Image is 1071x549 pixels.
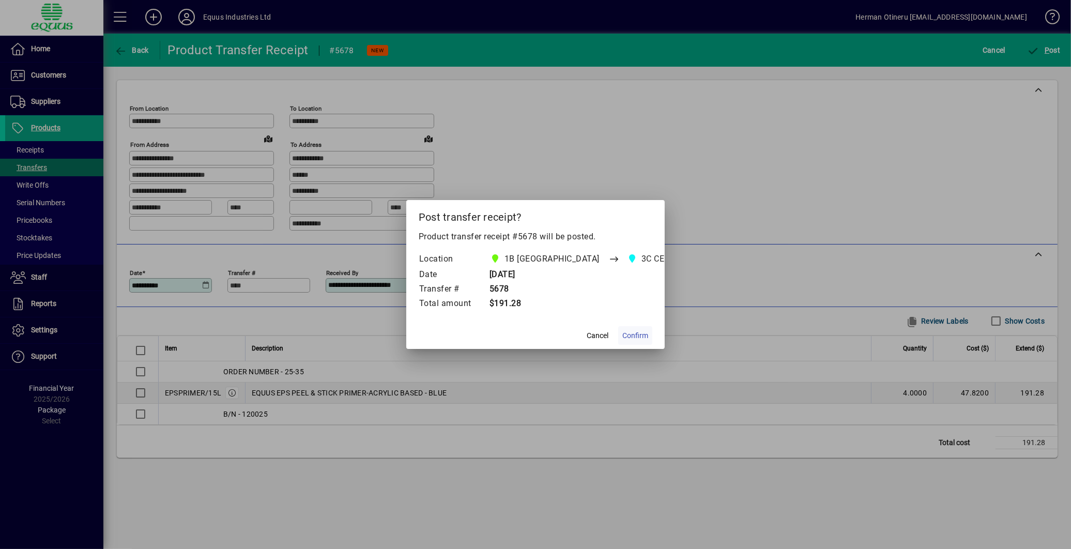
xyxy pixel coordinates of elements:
span: Confirm [622,330,648,341]
p: Product transfer receipt #5678 will be posted. [419,231,652,243]
td: Date [419,268,482,282]
button: Cancel [581,326,614,345]
span: 1B BLENHEIM [487,252,604,266]
td: $191.28 [482,297,711,311]
span: 1B [GEOGRAPHIC_DATA] [504,253,600,265]
td: Total amount [419,297,482,311]
span: 3C CENTRAL [624,252,696,266]
button: Confirm [618,326,652,345]
td: Location [419,251,482,268]
h2: Post transfer receipt? [406,200,665,230]
span: Cancel [587,330,608,341]
td: 5678 [482,282,711,297]
span: 3C CENTRAL [641,253,692,265]
td: [DATE] [482,268,711,282]
td: Transfer # [419,282,482,297]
